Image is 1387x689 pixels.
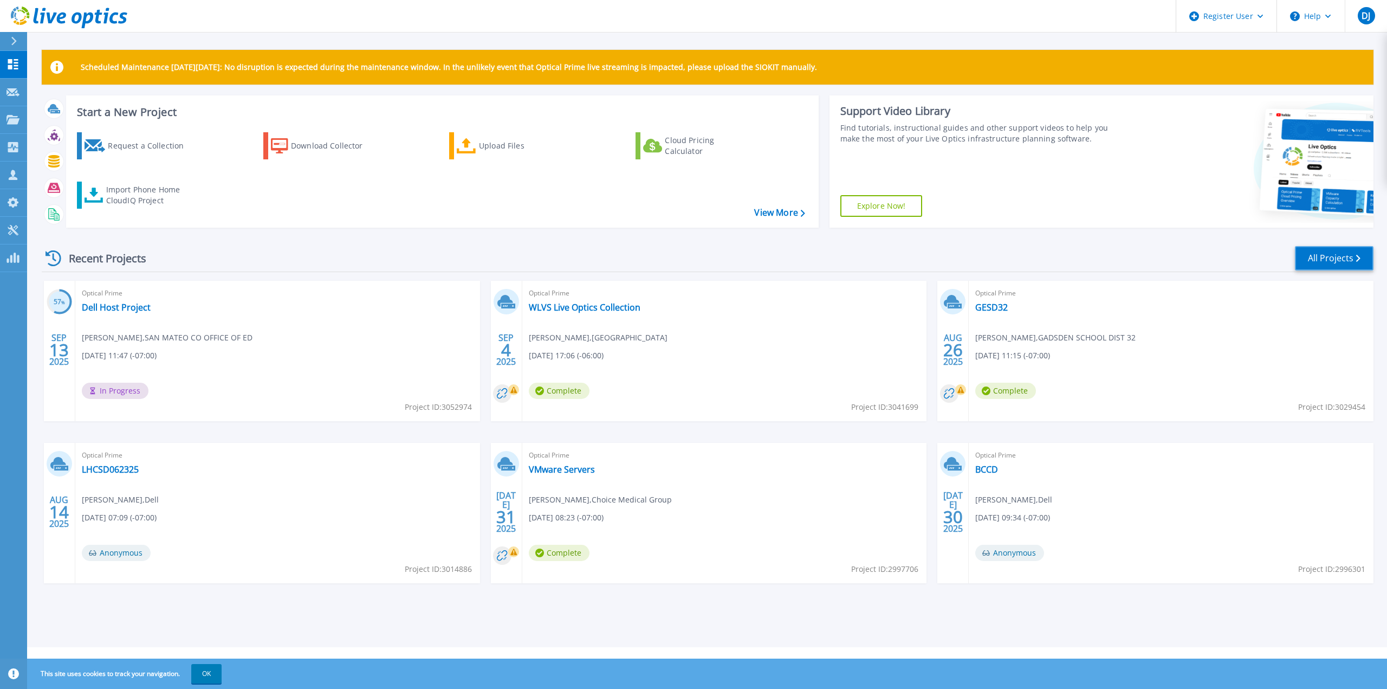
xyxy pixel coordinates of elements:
span: Complete [529,545,589,561]
a: BCCD [975,464,998,475]
a: WLVS Live Optics Collection [529,302,640,313]
span: [PERSON_NAME] , Dell [82,494,159,506]
a: VMware Servers [529,464,595,475]
span: [PERSON_NAME] , Choice Medical Group [529,494,672,506]
span: [PERSON_NAME] , Dell [975,494,1052,506]
span: 31 [496,512,516,521]
span: 26 [943,345,963,355]
span: Project ID: 3029454 [1298,401,1365,413]
div: Request a Collection [108,135,195,157]
span: Complete [529,383,589,399]
span: Project ID: 2996301 [1298,563,1365,575]
a: GESD32 [975,302,1008,313]
span: [DATE] 11:47 (-07:00) [82,350,157,362]
div: [DATE] 2025 [943,492,963,532]
span: [DATE] 11:15 (-07:00) [975,350,1050,362]
p: Scheduled Maintenance [DATE][DATE]: No disruption is expected during the maintenance window. In t... [81,63,817,72]
span: 14 [49,507,69,517]
div: SEP 2025 [496,330,516,370]
span: Project ID: 3041699 [851,401,918,413]
span: [DATE] 07:09 (-07:00) [82,512,157,524]
a: All Projects [1295,246,1373,271]
span: Complete [975,383,1036,399]
span: [PERSON_NAME] , [GEOGRAPHIC_DATA] [529,332,667,344]
span: [DATE] 09:34 (-07:00) [975,512,1050,524]
a: View More [754,208,805,218]
div: Cloud Pricing Calculator [665,135,751,157]
span: DJ [1362,11,1370,20]
div: Download Collector [291,135,378,157]
span: 30 [943,512,963,521]
div: SEP 2025 [49,330,69,370]
div: AUG 2025 [49,492,69,532]
div: Support Video Library [840,104,1122,118]
a: Cloud Pricing Calculator [636,132,756,159]
a: Request a Collection [77,132,198,159]
div: Recent Projects [42,245,161,272]
span: Project ID: 2997706 [851,563,918,575]
span: Optical Prime [975,287,1367,299]
span: This site uses cookies to track your navigation. [30,664,222,684]
h3: Start a New Project [77,106,805,118]
span: Anonymous [82,545,151,561]
span: In Progress [82,383,148,399]
span: Optical Prime [975,449,1367,461]
span: [PERSON_NAME] , SAN MATEO CO OFFICE OF ED [82,332,252,344]
span: 13 [49,345,69,355]
span: % [61,299,65,305]
span: 4 [501,345,511,355]
span: Project ID: 3052974 [405,401,472,413]
a: Download Collector [263,132,384,159]
h3: 57 [47,296,72,308]
span: Optical Prime [529,449,921,461]
span: Project ID: 3014886 [405,563,472,575]
div: Find tutorials, instructional guides and other support videos to help you make the most of your L... [840,123,1122,144]
div: AUG 2025 [943,330,963,370]
span: [PERSON_NAME] , GADSDEN SCHOOL DIST 32 [975,332,1136,344]
a: LHCSD062325 [82,464,139,475]
span: Anonymous [975,545,1044,561]
span: Optical Prime [82,449,474,461]
a: Explore Now! [840,195,923,217]
span: Optical Prime [529,287,921,299]
div: Upload Files [479,135,566,157]
button: OK [191,664,222,684]
span: [DATE] 08:23 (-07:00) [529,512,604,524]
div: Import Phone Home CloudIQ Project [106,184,191,206]
span: Optical Prime [82,287,474,299]
a: Upload Files [449,132,570,159]
div: [DATE] 2025 [496,492,516,532]
a: Dell Host Project [82,302,151,313]
span: [DATE] 17:06 (-06:00) [529,350,604,362]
